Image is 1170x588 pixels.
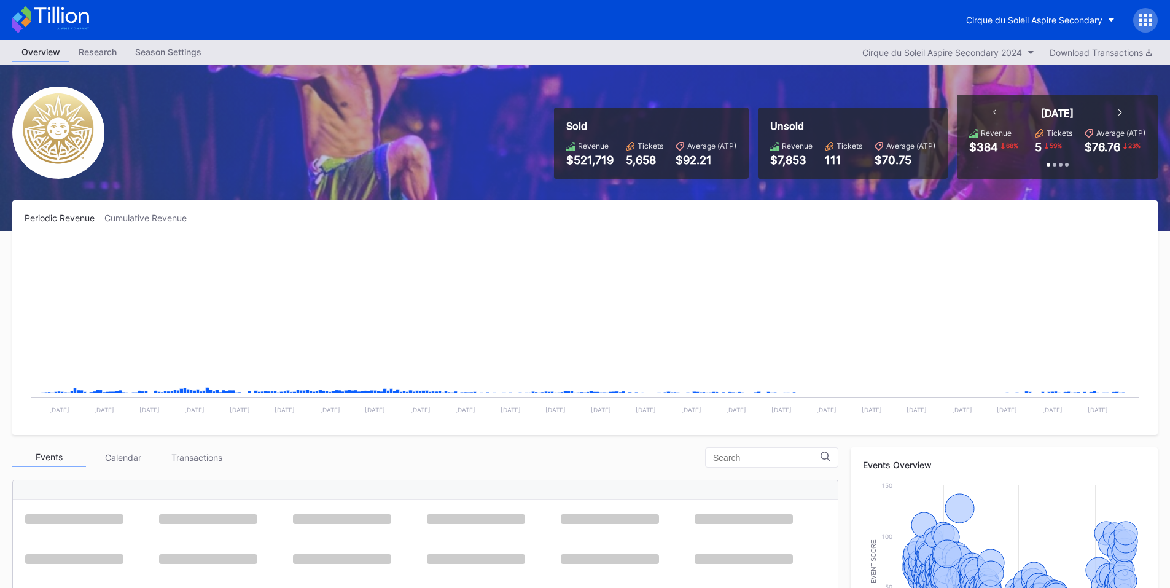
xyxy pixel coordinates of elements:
a: Season Settings [126,43,211,62]
text: [DATE] [139,406,160,414]
div: $521,719 [566,154,614,167]
text: [DATE] [636,406,656,414]
text: [DATE] [320,406,340,414]
div: Average (ATP) [687,141,736,151]
text: [DATE] [591,406,611,414]
text: [DATE] [49,406,69,414]
div: $384 [969,141,998,154]
div: Average (ATP) [1096,128,1145,138]
button: Cirque du Soleil Aspire Secondary 2024 [856,44,1040,61]
div: Periodic Revenue [25,213,104,223]
a: Overview [12,43,69,62]
input: Search [713,453,821,463]
a: Research [69,43,126,62]
div: 5,658 [626,154,663,167]
svg: Chart title [25,238,1145,423]
text: [DATE] [545,406,566,414]
text: [DATE] [365,406,385,414]
div: Average (ATP) [886,141,935,151]
div: $70.75 [875,154,935,167]
div: 111 [825,154,862,167]
text: [DATE] [410,406,431,414]
text: [DATE] [907,406,927,414]
div: $7,853 [770,154,813,167]
button: Download Transactions [1043,44,1158,61]
text: [DATE] [94,406,114,414]
div: Cumulative Revenue [104,213,197,223]
div: $76.76 [1085,141,1120,154]
text: [DATE] [862,406,882,414]
img: Cirque_du_Soleil_Aspire_Secondary.png [12,87,104,179]
text: [DATE] [681,406,701,414]
text: [DATE] [1042,406,1063,414]
div: 23 % [1127,141,1142,151]
text: [DATE] [952,406,972,414]
text: [DATE] [275,406,295,414]
text: 100 [882,533,892,540]
div: 59 % [1048,141,1063,151]
text: [DATE] [501,406,521,414]
div: Research [69,43,126,61]
text: [DATE] [726,406,746,414]
text: [DATE] [1088,406,1108,414]
div: Cirque du Soleil Aspire Secondary 2024 [862,47,1022,58]
div: Tickets [1047,128,1072,138]
text: [DATE] [230,406,250,414]
text: [DATE] [455,406,475,414]
div: Events Overview [863,460,1145,470]
div: [DATE] [1041,107,1074,119]
div: Season Settings [126,43,211,61]
text: 150 [882,482,892,489]
text: [DATE] [771,406,792,414]
div: Unsold [770,120,935,132]
div: Revenue [782,141,813,151]
div: Events [12,448,86,467]
div: Tickets [638,141,663,151]
text: [DATE] [997,406,1017,414]
div: $92.21 [676,154,736,167]
div: Revenue [981,128,1012,138]
div: Transactions [160,448,233,467]
div: Download Transactions [1050,47,1152,58]
div: Tickets [837,141,862,151]
div: 68 % [1005,141,1020,151]
div: Calendar [86,448,160,467]
div: Cirque du Soleil Aspire Secondary [966,15,1102,25]
text: [DATE] [184,406,205,414]
text: [DATE] [816,406,837,414]
div: 5 [1035,141,1042,154]
div: Sold [566,120,736,132]
div: Revenue [578,141,609,151]
button: Cirque du Soleil Aspire Secondary [957,9,1124,31]
text: Event Score [870,539,877,584]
